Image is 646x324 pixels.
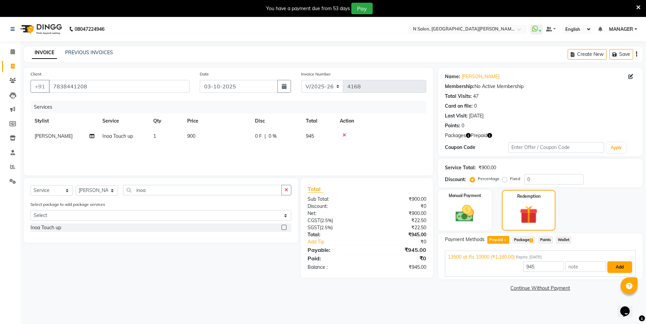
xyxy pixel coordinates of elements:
a: INVOICE [32,47,57,59]
span: 900 [187,133,195,139]
label: Percentage [478,176,500,182]
iframe: chat widget [618,297,639,317]
span: MANAGER [609,26,633,33]
img: logo [17,20,64,39]
img: _cash.svg [450,203,480,224]
span: Wallet [556,236,572,244]
div: ₹945.00 [367,246,431,254]
div: 0 [474,103,477,110]
div: ₹945.00 [367,264,431,271]
div: Payable: [302,246,367,254]
div: No Active Membership [445,83,636,90]
div: Discount: [445,176,466,183]
span: | [265,133,266,140]
div: Total Visits: [445,93,472,100]
th: Qty [149,113,183,129]
span: CGST [308,217,320,223]
span: 1 [529,238,533,242]
th: Disc [251,113,302,129]
div: ₹900.00 [478,164,496,171]
label: Date [200,71,209,77]
div: ₹900.00 [367,196,431,203]
button: Pay [351,3,373,14]
span: Total [308,186,323,193]
div: 0 [462,122,464,129]
button: Apply [607,143,626,153]
div: ₹945.00 [367,231,431,238]
a: Continue Without Payment [439,285,641,292]
div: Card on file: [445,103,473,110]
div: Points: [445,122,460,129]
span: 2.5% [321,218,332,223]
span: Prepaid [487,236,509,244]
span: Package [512,236,535,244]
input: Search by Name/Mobile/Email/Code [49,80,190,93]
span: Packages [445,132,466,139]
div: Balance : [302,264,367,271]
label: Fixed [510,176,520,182]
label: Invoice Number [301,71,331,77]
th: Stylist [31,113,98,129]
th: Action [336,113,426,129]
label: Manual Payment [449,193,481,199]
label: Redemption [517,193,541,199]
span: 1 [503,238,507,242]
div: Name: [445,73,460,80]
span: 13500 at Rs 10000 (₹1,160.00) [448,254,515,261]
b: 08047224946 [75,20,104,39]
div: [DATE] [469,112,484,120]
div: Inoa Touch up [31,224,61,231]
div: Discount: [302,203,367,210]
div: ( ) [302,224,367,231]
div: Service Total: [445,164,476,171]
button: +91 [31,80,50,93]
div: Membership: [445,83,474,90]
div: ₹22.50 [367,217,431,224]
a: Add Tip [302,238,377,245]
div: Net: [302,210,367,217]
div: ₹900.00 [367,210,431,217]
input: Search or Scan [123,185,282,195]
button: Save [609,49,633,60]
span: [PERSON_NAME] [35,133,73,139]
div: ₹22.50 [367,224,431,231]
span: 945 [306,133,314,139]
button: Add [607,261,632,273]
th: Total [302,113,336,129]
div: You have a payment due from 53 days [266,5,350,12]
span: Points [538,236,553,244]
span: 0 F [255,133,262,140]
div: ₹0 [367,203,431,210]
div: Sub Total: [302,196,367,203]
span: 2.5% [321,225,331,230]
div: ₹0 [378,238,431,245]
span: Prepaid [471,132,487,139]
th: Service [98,113,149,129]
span: 1 [153,133,156,139]
div: Last Visit: [445,112,468,120]
input: Amount [523,261,564,272]
div: ₹0 [367,254,431,262]
div: Total: [302,231,367,238]
input: note [565,261,606,272]
div: 47 [473,93,478,100]
span: SGST [308,224,320,231]
div: Paid: [302,254,367,262]
input: Enter Offer / Coupon Code [508,142,604,153]
span: Expiry: [DATE] [516,254,542,260]
span: Payment Methods [445,236,485,243]
th: Price [183,113,251,129]
label: Client [31,71,41,77]
div: ( ) [302,217,367,224]
div: Services [31,101,431,113]
span: Inoa Touch up [102,133,133,139]
img: _gift.svg [514,203,543,226]
span: 0 % [269,133,277,140]
button: Create New [568,49,607,60]
a: PREVIOUS INVOICES [65,49,113,56]
a: [PERSON_NAME] [462,73,500,80]
label: Select package to add package services [31,201,105,208]
div: Coupon Code [445,144,509,151]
